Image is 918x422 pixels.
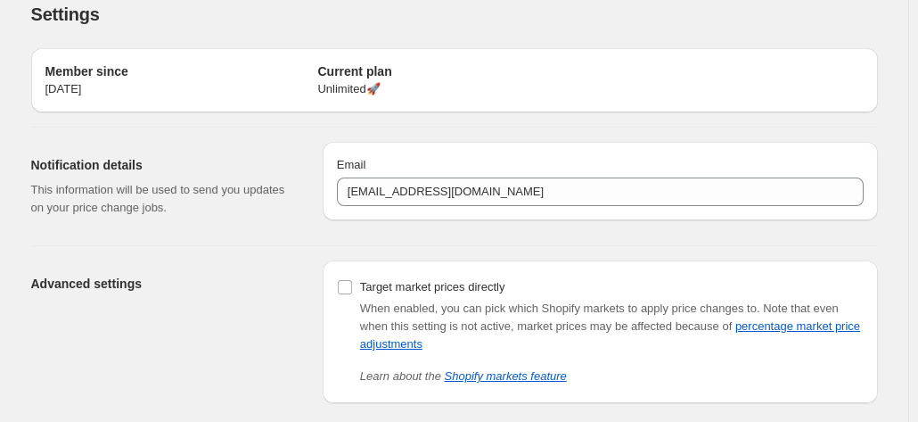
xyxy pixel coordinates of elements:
h2: Current plan [317,62,590,80]
span: Email [337,158,366,171]
span: Settings [31,4,100,24]
a: Shopify markets feature [445,369,567,383]
span: When enabled, you can pick which Shopify markets to apply price changes to. [360,302,760,315]
span: Note that even when this setting is not active, market prices may be affected because of [360,302,860,351]
i: Learn about the [360,369,567,383]
p: [DATE] [45,80,318,98]
span: Target market prices directly [360,280,505,294]
h2: Member since [45,62,318,80]
h2: Advanced settings [31,275,294,293]
p: This information will be used to send you updates on your price change jobs. [31,181,294,217]
p: Unlimited 🚀 [317,80,590,98]
h2: Notification details [31,156,294,174]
